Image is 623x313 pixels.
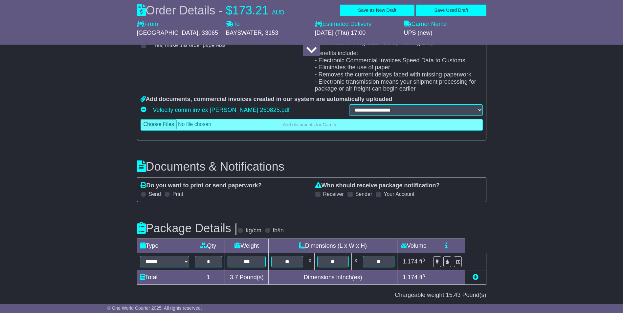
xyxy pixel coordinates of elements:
button: Save Used Draft [416,5,486,16]
td: Dimensions in Inch(es) [269,270,397,285]
label: Print [172,191,183,197]
td: 1 [192,270,225,285]
td: Dimensions (L x W x H) [269,239,397,253]
span: ft [419,274,425,281]
label: lb/in [273,227,284,234]
label: kg/cm [246,227,261,234]
span: 3.7 [230,274,238,281]
td: x [352,253,360,270]
td: x [306,253,314,270]
a: Velocity comm inv ex [PERSON_NAME] 250825.pdf [153,105,290,115]
td: Weight [225,239,269,253]
a: Add new item [473,274,478,281]
label: Add documents, commercial invoices created in our system are automatically uploaded [141,96,392,103]
td: Type [137,239,192,253]
td: Qty [192,239,225,253]
h3: Package Details | [137,222,238,235]
div: Order Details - [137,3,284,17]
label: To [226,21,240,28]
sup: 3 [422,258,425,262]
span: 1.174 [403,258,417,265]
label: Estimated Delivery [315,21,397,28]
div: [DATE] (Thu) 17:00 [315,30,397,37]
span: ft [419,258,425,265]
sup: 3 [422,273,425,278]
label: Sender [355,191,372,197]
label: Receiver [323,191,344,197]
span: 1.174 [403,274,417,281]
label: Who should receive package notification? [315,182,440,189]
label: Send [149,191,161,197]
label: From [137,21,158,28]
button: Save as New Draft [340,5,414,16]
span: 173.21 [233,4,269,17]
span: © One World Courier 2025. All rights reserved. [107,305,202,311]
span: AUD [272,9,284,16]
span: , 3153 [262,30,278,36]
span: [GEOGRAPHIC_DATA] [137,30,198,36]
div: Chargeable weight: Pound(s) [137,292,486,299]
span: 15.43 [446,292,460,298]
label: Do you want to print or send paperwork? [141,182,262,189]
span: $ [226,4,233,17]
div: UPS (new) [404,30,486,37]
td: Total [137,270,192,285]
td: Volume [397,239,430,253]
label: Your Account [384,191,414,197]
a: Add documents for Carrier... [141,119,483,131]
span: BAYSWATER [226,30,262,36]
p: Benefits include: - Electronic Commercial Invoices Speed Data to Customs - Eliminates the use of ... [315,50,483,93]
td: Pound(s) [225,270,269,285]
span: , 33065 [198,30,218,36]
h3: Documents & Notifications [137,160,486,173]
label: Carrier Name [404,21,447,28]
